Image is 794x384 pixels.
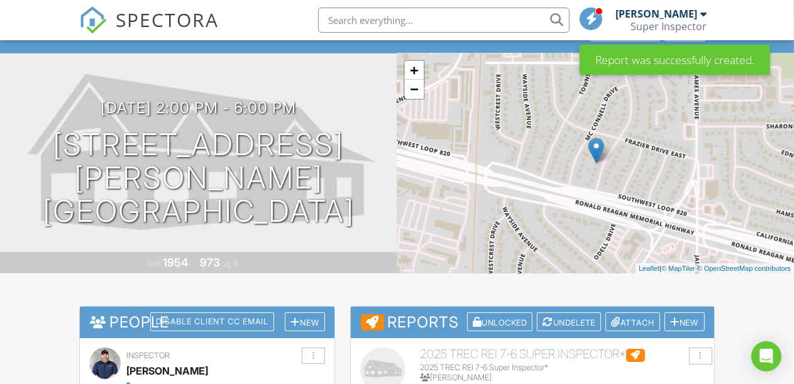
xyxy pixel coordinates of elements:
[580,45,770,75] div: Report was successfully created.
[20,128,377,228] h1: [STREET_ADDRESS][PERSON_NAME] [GEOGRAPHIC_DATA]
[80,307,334,337] h3: People
[661,265,695,272] a: © MapTiler
[631,20,707,33] div: Super Inspector
[101,99,296,116] h3: [DATE] 2:00 pm - 6:00 pm
[615,8,697,20] div: [PERSON_NAME]
[421,348,705,383] a: 2025 TREC REI 7-6 Super Inspector* 2025 TREC REI 7-6 Super Inspector* [PERSON_NAME]
[126,361,208,380] div: [PERSON_NAME]
[222,259,240,268] span: sq. ft.
[636,263,794,274] div: |
[285,312,325,332] div: New
[147,259,161,268] span: Built
[751,341,781,371] div: Open Intercom Messenger
[351,307,714,338] h3: Reports
[639,265,659,272] a: Leaflet
[664,312,705,332] div: New
[421,363,705,373] div: 2025 TREC REI 7-6 Super Inspector*
[421,373,705,383] div: [PERSON_NAME]
[537,312,601,332] div: Undelete
[405,80,424,99] a: Zoom out
[405,61,424,80] a: Zoom in
[126,351,170,360] span: Inspector
[150,312,274,331] div: Disable Client CC Email
[697,265,791,272] a: © OpenStreetMap contributors
[116,6,219,33] span: SPECTORA
[467,312,533,332] div: Unlocked
[605,312,660,332] div: Attach
[421,348,705,361] h6: 2025 TREC REI 7-6 Super Inspector*
[200,256,220,269] div: 973
[79,6,107,34] img: The Best Home Inspection Software - Spectora
[79,17,219,43] a: SPECTORA
[318,8,570,33] input: Search everything...
[163,256,188,269] div: 1954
